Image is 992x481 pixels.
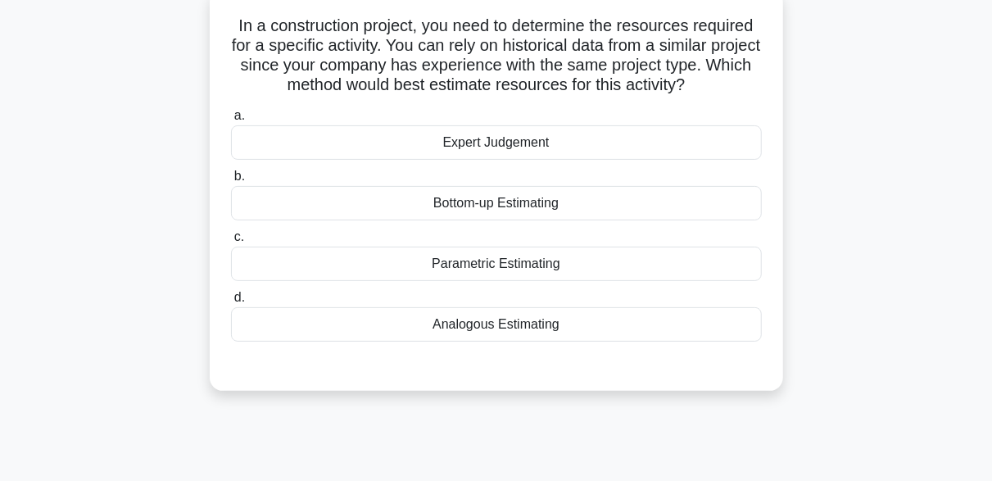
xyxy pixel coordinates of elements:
span: b. [234,169,245,183]
span: c. [234,229,244,243]
div: Bottom-up Estimating [231,186,762,220]
div: Expert Judgement [231,125,762,160]
span: d. [234,290,245,304]
h5: In a construction project, you need to determine the resources required for a specific activity. ... [229,16,763,96]
span: a. [234,108,245,122]
div: Parametric Estimating [231,247,762,281]
div: Analogous Estimating [231,307,762,342]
